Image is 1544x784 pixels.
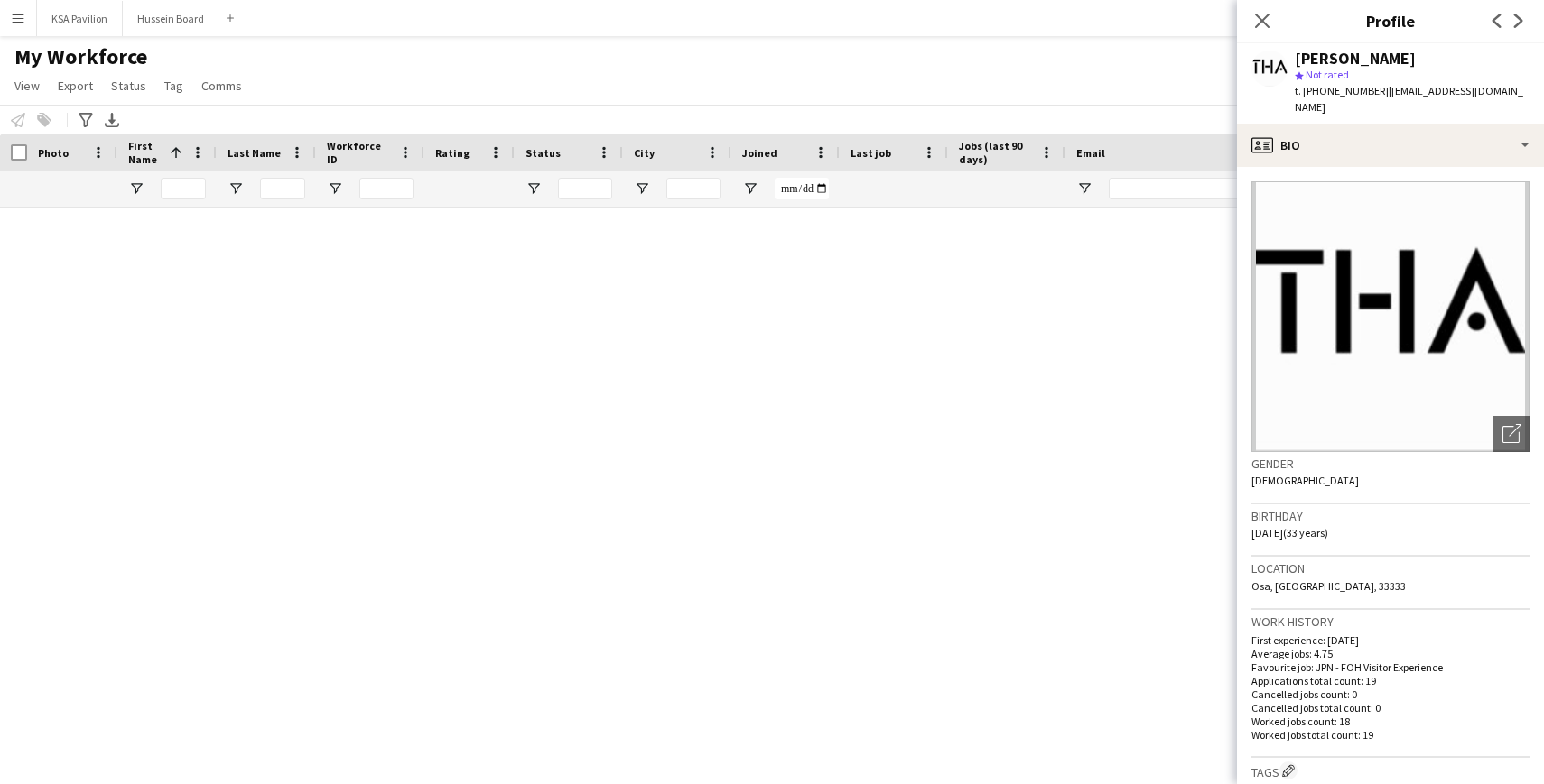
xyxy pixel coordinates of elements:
h3: Tags [1251,761,1530,780]
h3: Work history [1251,613,1530,630]
input: Workforce ID Filter Input [359,178,414,199]
input: Last Name Filter Input [260,178,305,199]
h3: Location [1251,560,1530,576]
button: Open Filter Menu [634,180,650,197]
p: Cancelled jobs total count: 0 [1251,701,1530,715]
span: City [634,146,655,160]
span: Not rated [1306,68,1349,81]
span: Jobs (last 90 days) [959,139,1033,166]
h3: Birthday [1251,508,1530,524]
input: Email Filter Input [1109,178,1416,199]
p: Cancelled jobs count: 0 [1251,687,1530,701]
a: Tag [157,74,191,97]
a: View [7,74,47,97]
span: Rating [435,146,470,160]
p: Worked jobs count: 18 [1251,715,1530,728]
span: [DATE] (33 years) [1251,526,1328,540]
span: Last Name [228,146,281,160]
span: View [14,78,40,94]
h3: Profile [1237,9,1544,32]
span: My Workforce [14,43,147,70]
div: Bio [1237,124,1544,167]
a: Comms [194,74,249,97]
span: Status [526,146,561,160]
img: Crew avatar or photo [1251,181,1530,452]
span: Comms [201,78,242,94]
button: Open Filter Menu [128,180,144,197]
button: Open Filter Menu [742,180,758,197]
p: First experience: [DATE] [1251,633,1530,647]
span: t. [PHONE_NUMBER] [1295,84,1389,97]
app-action-btn: Advanced filters [75,109,97,131]
p: Favourite job: JPN - FOH Visitor Experience [1251,660,1530,674]
span: Osa, [GEOGRAPHIC_DATA], 33333 [1251,579,1406,593]
button: KSA Pavilion [37,1,123,36]
span: Photo [38,146,69,160]
input: City Filter Input [666,178,721,199]
span: Tag [164,78,183,94]
span: Last job [851,146,891,160]
h3: Gender [1251,456,1530,472]
a: Status [104,74,153,97]
button: Open Filter Menu [228,180,244,197]
span: Status [111,78,146,94]
p: Applications total count: 19 [1251,674,1530,687]
span: [DEMOGRAPHIC_DATA] [1251,474,1359,487]
a: Export [51,74,100,97]
div: [PERSON_NAME] [1295,51,1416,67]
button: Open Filter Menu [1076,180,1093,197]
p: Worked jobs total count: 19 [1251,728,1530,742]
span: Export [58,78,93,94]
span: First Name [128,139,163,166]
button: Hussein Board [123,1,219,36]
input: Joined Filter Input [775,178,829,199]
app-action-btn: Export XLSX [101,109,123,131]
button: Open Filter Menu [526,180,542,197]
span: Email [1076,146,1105,160]
input: Status Filter Input [558,178,612,199]
span: Workforce ID [327,139,392,166]
span: | [EMAIL_ADDRESS][DOMAIN_NAME] [1295,84,1523,114]
p: Average jobs: 4.75 [1251,647,1530,660]
div: Open photos pop-in [1493,416,1530,452]
button: Open Filter Menu [327,180,343,197]
input: First Name Filter Input [161,178,206,199]
span: Joined [742,146,777,160]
